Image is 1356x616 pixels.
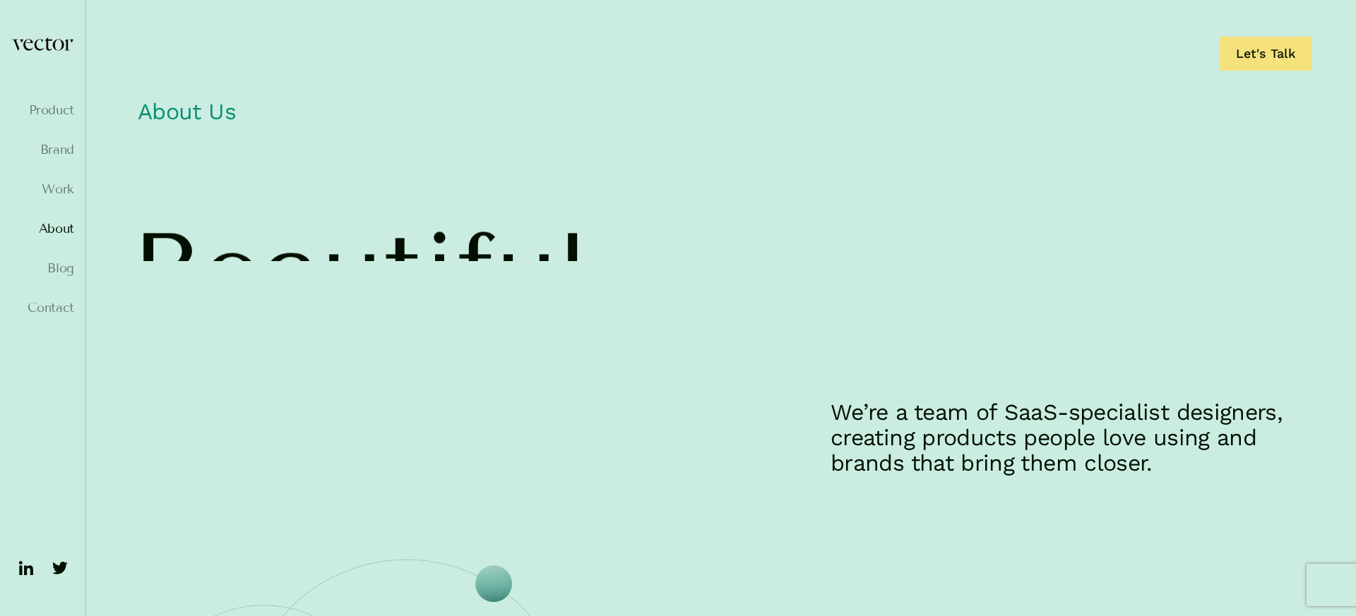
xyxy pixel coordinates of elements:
[11,143,74,157] a: Brand
[11,103,74,117] a: Product
[15,557,37,579] img: ico-linkedin
[1220,37,1312,71] a: Let's Talk
[131,218,588,325] span: Beautiful
[11,301,74,315] a: Contact
[11,222,74,236] a: About
[475,354,804,461] span: usable
[49,557,71,579] img: ico-twitter-fill
[11,261,74,275] a: Blog
[831,399,1312,476] p: We’re a team of SaaS-specialist designers, creating products people love using and brands that br...
[11,182,74,196] a: Work
[131,90,1312,140] h1: About Us
[131,354,438,461] span: meets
